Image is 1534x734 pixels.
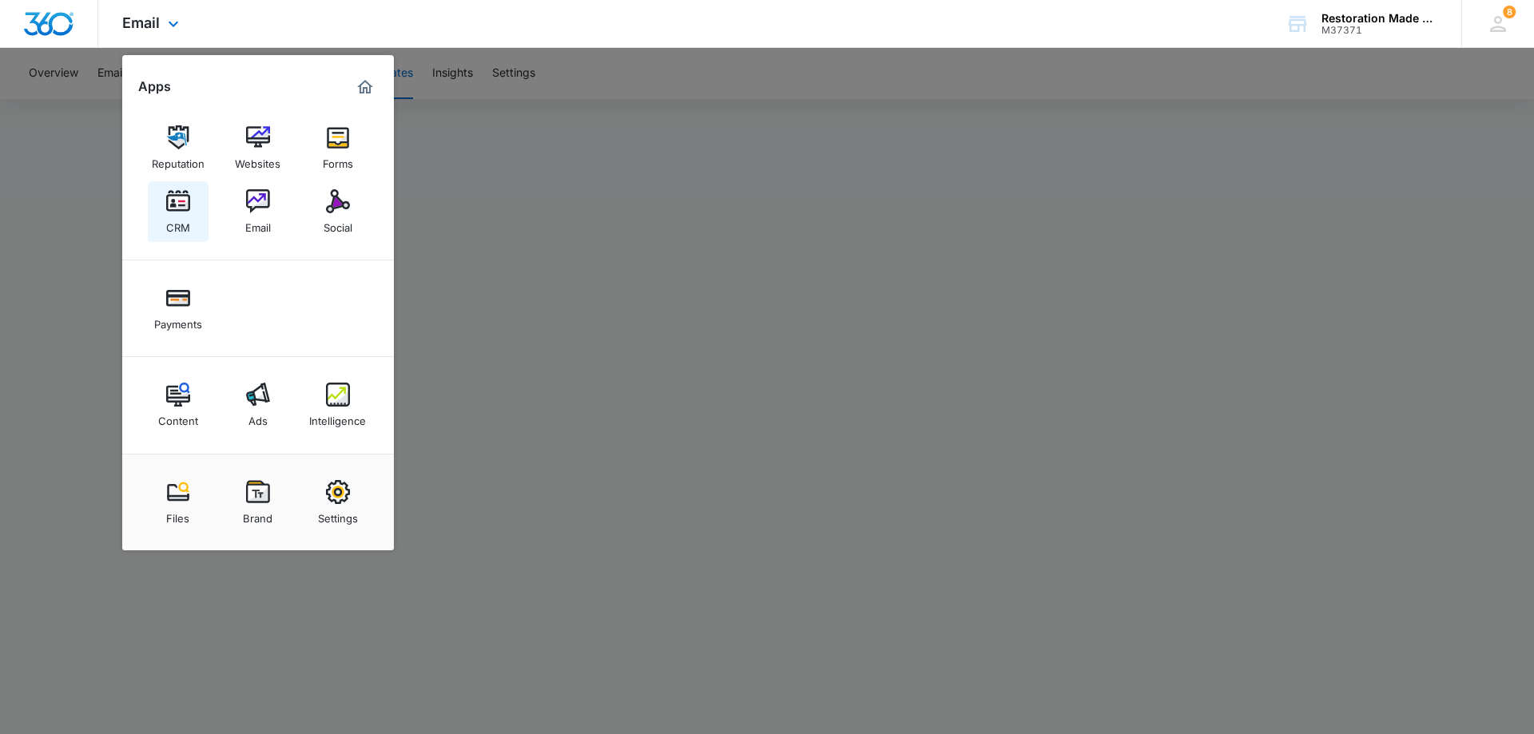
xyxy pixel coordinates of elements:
[1321,12,1438,25] div: account name
[243,504,272,525] div: Brand
[152,149,205,170] div: Reputation
[308,375,368,435] a: Intelligence
[352,74,378,100] a: Marketing 360® Dashboard
[122,14,160,31] span: Email
[138,79,171,94] h2: Apps
[248,407,268,427] div: Ads
[308,181,368,242] a: Social
[1321,25,1438,36] div: account id
[1503,6,1516,18] div: notifications count
[148,181,209,242] a: CRM
[158,407,198,427] div: Content
[148,278,209,339] a: Payments
[318,504,358,525] div: Settings
[235,149,280,170] div: Websites
[308,472,368,533] a: Settings
[166,504,189,525] div: Files
[309,407,366,427] div: Intelligence
[1503,6,1516,18] span: 8
[148,472,209,533] a: Files
[228,375,288,435] a: Ads
[166,213,190,234] div: CRM
[228,117,288,178] a: Websites
[228,472,288,533] a: Brand
[324,213,352,234] div: Social
[245,213,271,234] div: Email
[148,375,209,435] a: Content
[154,310,202,331] div: Payments
[228,181,288,242] a: Email
[323,149,353,170] div: Forms
[308,117,368,178] a: Forms
[148,117,209,178] a: Reputation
